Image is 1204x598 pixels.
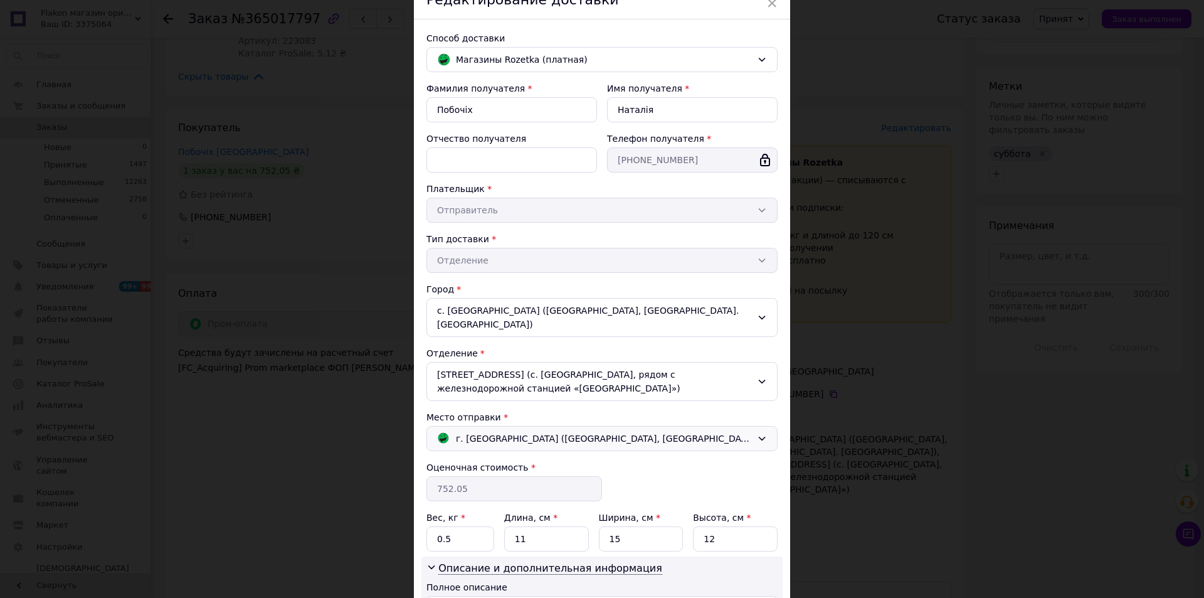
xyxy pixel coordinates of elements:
[426,283,778,296] div: Город
[607,83,682,93] label: Имя получателя
[426,32,778,45] div: Способ доставки
[426,362,778,401] div: [STREET_ADDRESS] (с. [GEOGRAPHIC_DATA], рядом с железнодорожной станцией «[GEOGRAPHIC_DATA]»)
[426,347,778,360] div: Отделение
[426,462,529,473] label: Оценочная стоимость
[693,513,751,523] label: Высота, см
[438,562,662,575] span: Описание и дополнительная информация
[456,432,752,446] span: г. [GEOGRAPHIC_DATA] ([GEOGRAPHIC_DATA], [GEOGRAPHIC_DATA].); [STREET_ADDRESS], ([GEOGRAPHIC_DATA])
[426,582,507,592] label: Полное описание
[426,513,465,523] label: Вес, кг
[426,411,778,424] div: Место отправки
[607,147,778,173] input: +380
[426,83,525,93] label: Фамилия получателя
[426,183,778,195] div: Плательщик
[426,134,526,144] label: Отчество получателя
[426,298,778,337] div: с. [GEOGRAPHIC_DATA] ([GEOGRAPHIC_DATA], [GEOGRAPHIC_DATA]. [GEOGRAPHIC_DATA])
[426,233,778,245] div: Тип доставки
[599,513,660,523] label: Ширина, см
[504,513,557,523] label: Длина, см
[456,53,752,67] span: Магазины Rozetka (платная)
[607,134,704,144] label: Телефон получателя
